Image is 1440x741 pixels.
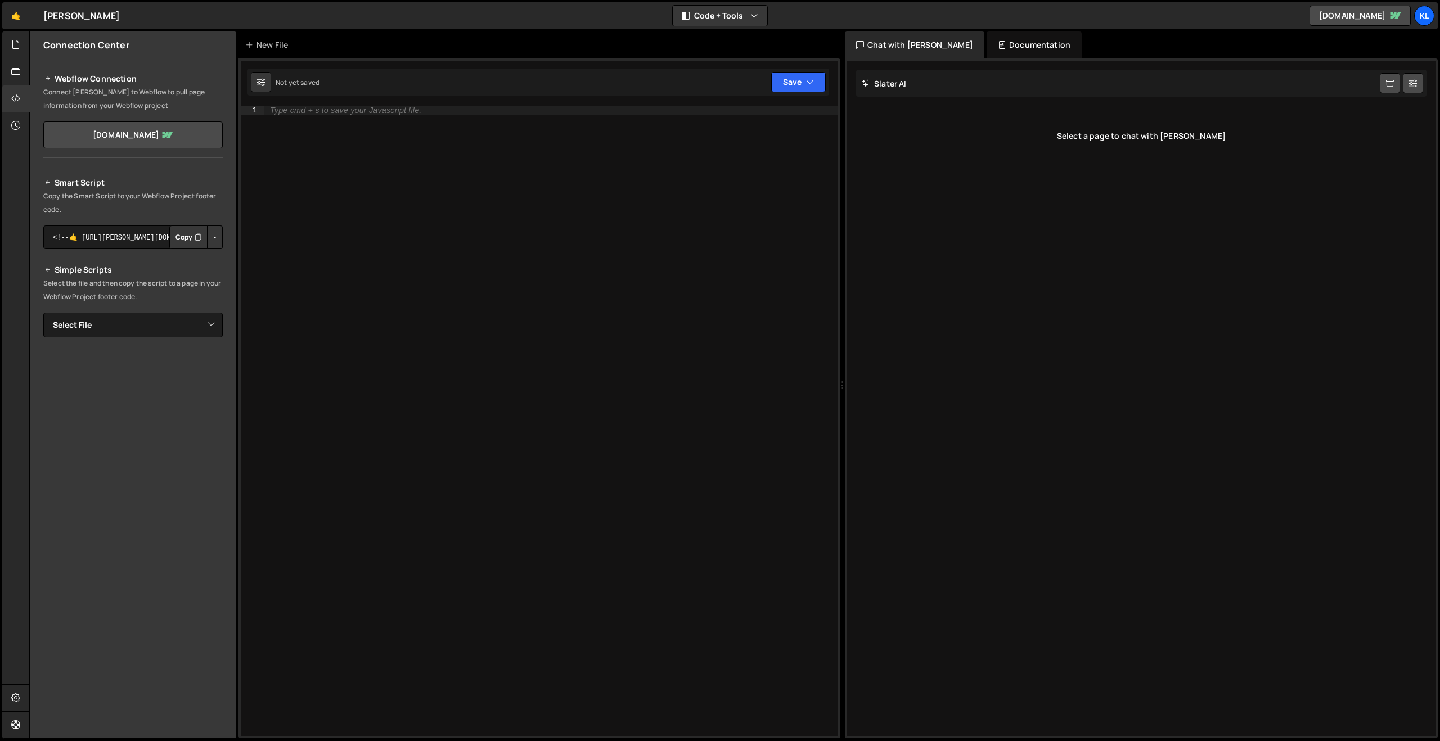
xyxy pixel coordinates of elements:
p: Select the file and then copy the script to a page in your Webflow Project footer code. [43,277,223,304]
button: Code + Tools [673,6,767,26]
div: Chat with [PERSON_NAME] [845,31,984,58]
div: [PERSON_NAME] [43,9,120,22]
div: New File [245,39,292,51]
div: Button group with nested dropdown [169,225,223,249]
div: Not yet saved [276,78,319,87]
textarea: <!--🤙 [URL][PERSON_NAME][DOMAIN_NAME]> <script>document.addEventListener("DOMContentLoaded", func... [43,225,223,249]
a: [DOMAIN_NAME] [1309,6,1411,26]
a: 🤙 [2,2,30,29]
div: Type cmd + s to save your Javascript file. [270,106,421,115]
div: 1 [241,106,264,115]
h2: Slater AI [862,78,907,89]
p: Copy the Smart Script to your Webflow Project footer code. [43,189,223,216]
div: Documentation [987,31,1082,58]
a: Kl [1414,6,1434,26]
h2: Simple Scripts [43,263,223,277]
button: Save [771,72,826,92]
p: Connect [PERSON_NAME] to Webflow to pull page information from your Webflow project [43,85,223,112]
h2: Connection Center [43,39,129,51]
div: Select a page to chat with [PERSON_NAME] [856,114,1426,159]
h2: Smart Script [43,176,223,189]
a: [DOMAIN_NAME] [43,121,223,148]
iframe: YouTube video player [43,464,224,566]
h2: Webflow Connection [43,72,223,85]
button: Copy [169,225,208,249]
iframe: YouTube video player [43,356,224,457]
